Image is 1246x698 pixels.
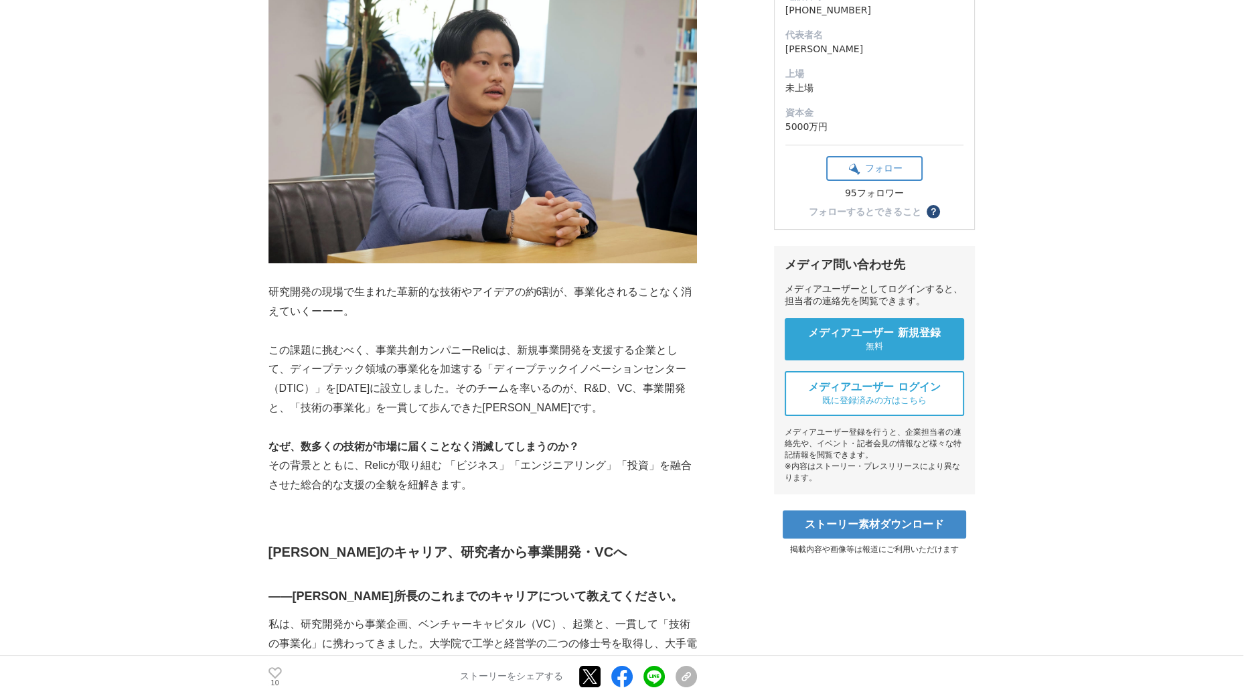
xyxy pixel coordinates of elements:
[268,341,697,418] p: この課題に挑むべく、事業共創カンパニーRelicは、新規事業開発を支援する企業として、ディープテック領域の事業化を加速する「ディープテックイノベーションセンター（DTIC）」を[DATE]に設立...
[822,395,927,407] span: 既に登録済みの方はこちら
[785,371,964,416] a: メディアユーザー ログイン 既に登録済みの方はこちら
[808,380,941,395] span: メディアユーザー ログイン
[268,456,697,495] p: その背景とともに、Relicが取り組む 「ビジネス」「エンジニアリング」「投資」を融合させた総合的な支援の全貌を紐解きます。
[927,205,940,218] button: ？
[785,427,964,484] div: メディアユーザー登録を行うと、企業担当者の連絡先や、イベント・記者会見の情報など様々な特記情報を閲覧できます。 ※内容はストーリー・プレスリリースにより異なります。
[785,257,964,273] div: メディア問い合わせ先
[785,106,963,120] dt: 資本金
[774,544,975,555] p: 掲載内容や画像等は報道にご利用いただけます
[268,283,697,322] p: 研究開発の現場で生まれた革新的な技術やアイデアの約6割が、事業化されることなく消えていくーーー。
[785,283,964,307] div: メディアユーザーとしてログインすると、担当者の連絡先を閲覧できます。
[785,67,963,81] dt: 上場
[783,510,966,539] a: ストーリー素材ダウンロード
[268,615,697,692] p: 私は、研究開発から事業企画、ベンチャーキャピタル（VC）、起業と、一貫して「技術の事業化」に携わってきました。大学院で工学と経営学の二つの修士号を取得し、大手電機メーカーに入社。パワーエレクトロ...
[460,671,563,683] p: ストーリーをシェアする
[809,207,921,216] div: フォローするとできること
[268,441,579,452] strong: なぜ、数多くの技術が市場に届くことなく消滅してしまうのか？
[268,589,683,603] strong: ――[PERSON_NAME]所長のこれまでのキャリアについて教えてください。
[785,3,963,17] dd: [PHONE_NUMBER]
[268,680,282,687] p: 10
[785,318,964,360] a: メディアユーザー 新規登録 無料
[785,28,963,42] dt: 代表者名
[826,188,923,200] div: 95フォロワー
[808,326,941,340] span: メディアユーザー 新規登録
[785,42,963,56] dd: [PERSON_NAME]
[785,120,963,134] dd: 5000万円
[268,545,627,559] strong: [PERSON_NAME]のキャリア、研究者から事業開発・VCへ
[785,81,963,95] dd: 未上場
[929,207,938,216] span: ？
[826,156,923,181] button: フォロー
[866,340,883,352] span: 無料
